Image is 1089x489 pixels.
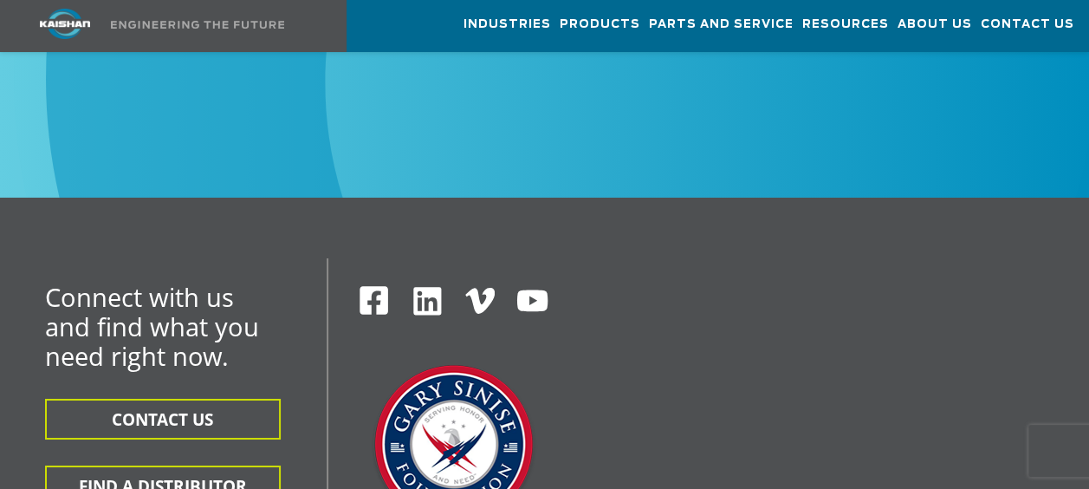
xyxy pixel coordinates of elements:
[898,15,972,35] span: About Us
[649,1,794,48] a: Parts and Service
[111,21,284,29] img: Engineering the future
[802,1,889,48] a: Resources
[898,1,972,48] a: About Us
[465,288,495,313] img: Vimeo
[802,15,889,35] span: Resources
[649,15,794,35] span: Parts and Service
[981,1,1074,48] a: Contact Us
[358,284,390,316] img: Facebook
[463,15,551,35] span: Industries
[981,15,1074,35] span: Contact Us
[560,1,640,48] a: Products
[515,284,549,318] img: Youtube
[45,280,259,373] span: Connect with us and find what you need right now.
[411,284,444,318] img: Linkedin
[560,15,640,35] span: Products
[45,399,281,440] button: CONTACT US
[463,1,551,48] a: Industries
